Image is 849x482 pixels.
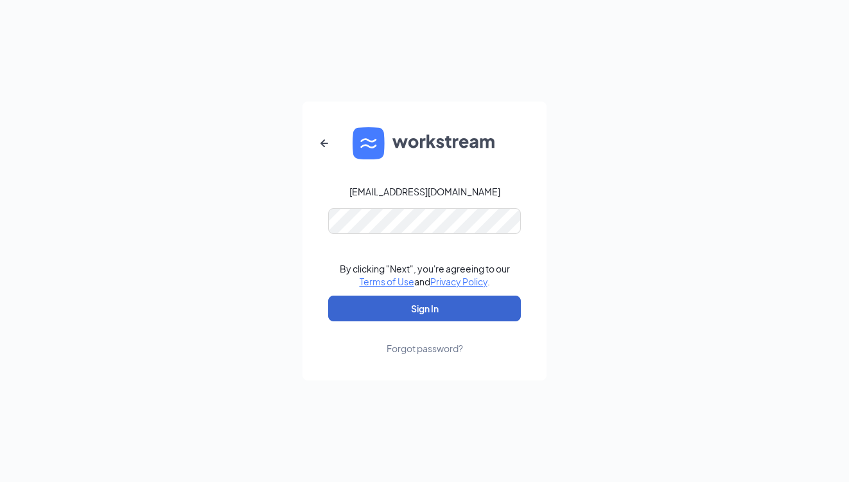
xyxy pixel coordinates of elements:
[317,136,332,151] svg: ArrowLeftNew
[340,262,510,288] div: By clicking "Next", you're agreeing to our and .
[309,128,340,159] button: ArrowLeftNew
[328,296,521,321] button: Sign In
[349,185,500,198] div: [EMAIL_ADDRESS][DOMAIN_NAME]
[430,276,487,287] a: Privacy Policy
[360,276,414,287] a: Terms of Use
[387,321,463,355] a: Forgot password?
[353,127,496,159] img: WS logo and Workstream text
[387,342,463,355] div: Forgot password?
